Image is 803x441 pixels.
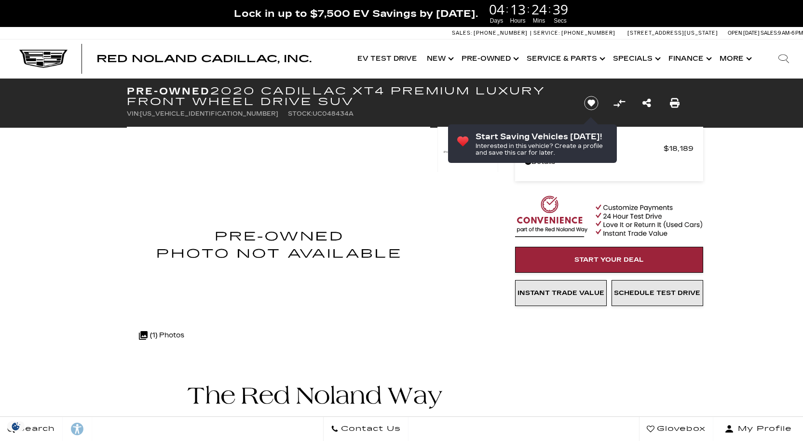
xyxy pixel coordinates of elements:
[530,30,618,36] a: Service: [PHONE_NUMBER]
[639,417,713,441] a: Glovebox
[127,85,210,97] strong: Pre-Owned
[664,40,715,78] a: Finance
[515,280,607,306] a: Instant Trade Value
[353,40,422,78] a: EV Test Drive
[506,2,509,16] span: :
[614,289,700,297] span: Schedule Test Drive
[713,417,803,441] button: Open user profile menu
[551,16,570,25] span: Secs
[234,7,478,20] span: Lock in up to $7,500 EV Savings by [DATE].
[627,30,718,36] a: [STREET_ADDRESS][US_STATE]
[533,30,560,36] span: Service:
[19,50,68,68] img: Cadillac Dark Logo with Cadillac White Text
[457,40,522,78] a: Pre-Owned
[452,30,530,36] a: Sales: [PHONE_NUMBER]
[530,16,548,25] span: Mins
[664,142,694,155] span: $18,189
[551,2,570,16] span: 39
[787,5,798,16] a: Close
[96,54,312,64] a: Red Noland Cadillac, Inc.
[574,256,644,264] span: Start Your Deal
[525,142,694,155] a: Red [PERSON_NAME] $18,189
[527,2,530,16] span: :
[313,110,354,117] span: UC048434A
[437,127,498,174] img: Used 2020 Stellar Black Metallic Cadillac Premium Luxury image 1
[509,2,527,16] span: 13
[127,110,140,117] span: VIN:
[474,30,528,36] span: [PHONE_NUMBER]
[5,421,27,431] section: Click to Open Cookie Consent Modal
[134,324,189,347] div: (1) Photos
[734,422,792,436] span: My Profile
[515,247,703,273] a: Start Your Deal
[127,127,430,361] img: Used 2020 Stellar Black Metallic Cadillac Premium Luxury image 1
[761,30,778,36] span: Sales:
[608,40,664,78] a: Specials
[339,422,401,436] span: Contact Us
[728,30,760,36] span: Open [DATE]
[581,95,602,111] button: Save vehicle
[778,30,803,36] span: 9 AM-6 PM
[715,40,755,78] button: More
[612,96,626,110] button: Compare Vehicle
[561,30,615,36] span: [PHONE_NUMBER]
[525,155,694,169] a: Details
[96,53,312,65] span: Red Noland Cadillac, Inc.
[452,30,472,36] span: Sales:
[140,110,278,117] span: [US_VEHICLE_IDENTIFICATION_NUMBER]
[522,40,608,78] a: Service & Parts
[517,289,604,297] span: Instant Trade Value
[288,110,313,117] span: Stock:
[323,417,408,441] a: Contact Us
[642,96,651,110] a: Share this Pre-Owned 2020 Cadillac XT4 Premium Luxury Front Wheel Drive SUV
[5,421,27,431] img: Opt-Out Icon
[530,2,548,16] span: 24
[488,2,506,16] span: 04
[670,96,680,110] a: Print this Pre-Owned 2020 Cadillac XT4 Premium Luxury Front Wheel Drive SUV
[612,280,703,306] a: Schedule Test Drive
[15,422,55,436] span: Search
[548,2,551,16] span: :
[488,16,506,25] span: Days
[509,16,527,25] span: Hours
[422,40,457,78] a: New
[525,142,664,155] span: Red [PERSON_NAME]
[654,422,706,436] span: Glovebox
[127,86,568,107] h1: 2020 Cadillac XT4 Premium Luxury Front Wheel Drive SUV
